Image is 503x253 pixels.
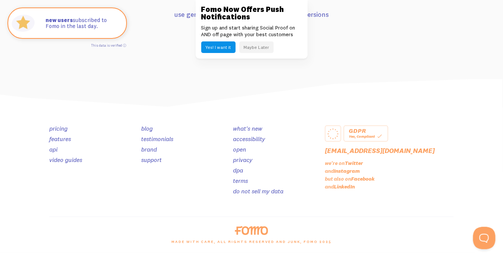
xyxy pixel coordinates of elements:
[325,160,454,166] p: we're on
[49,156,82,163] a: video guides
[141,146,157,153] a: brand
[325,183,454,190] p: and
[49,135,71,143] a: features
[46,17,119,29] p: subscribed to Fomo in the last day.
[46,16,73,24] strong: new users
[233,125,262,132] a: what's new
[349,128,383,133] div: GDPR
[325,146,435,155] a: [EMAIL_ADDRESS][DOMAIN_NAME]
[233,187,283,195] a: do not sell my data
[233,135,265,143] a: accessibility
[91,43,126,47] a: This data is verified ⓘ
[201,6,302,21] h3: Fomo Now Offers Push Notifications
[45,235,458,253] div: made with care, all rights reserved and junk, Fomo 2025
[349,133,383,140] div: Yes, Compliant
[233,177,248,184] a: terms
[473,227,496,249] iframe: Help Scout Beacon - Open
[325,175,454,182] p: but also on
[201,24,302,38] p: Sign up and start sharing Social Proof on AND off page with your best customers
[233,166,243,174] a: dpa
[233,146,246,153] a: open
[49,125,68,132] a: pricing
[344,125,388,142] a: GDPR Yes, Compliant
[325,168,454,174] p: and
[10,10,37,37] img: Fomo
[141,125,153,132] a: blog
[235,226,268,235] img: fomo-logo-orange-8ab935bcb42dfda78e33409a85f7af36b90c658097e6bb5368b87284a318b3da.svg
[233,156,252,163] a: privacy
[201,41,236,53] button: Yes! I want it
[345,160,363,166] a: Twitter
[334,168,360,174] a: Instagram
[239,41,274,53] button: Maybe Later
[141,156,162,163] a: support
[351,175,375,182] a: Facebook
[49,146,58,153] a: api
[334,183,355,190] a: LinkedIn
[141,135,173,143] a: testimonials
